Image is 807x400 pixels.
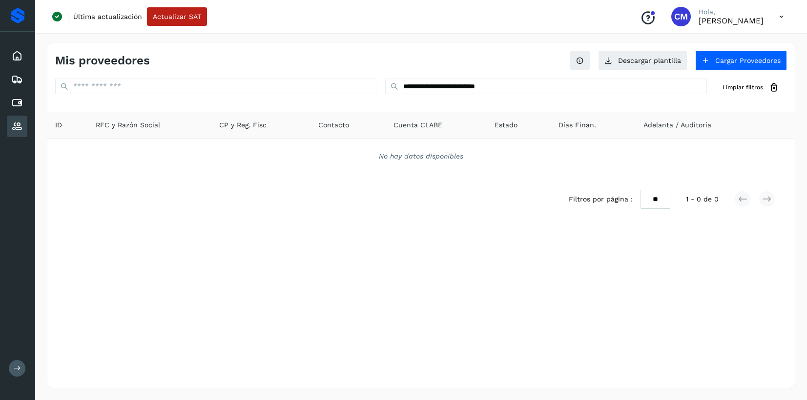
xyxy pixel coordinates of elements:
[723,83,763,92] span: Limpiar filtros
[60,151,782,161] div: No hay datos disponibles
[686,194,719,204] span: 1 - 0 de 0
[96,120,160,130] span: RFC y Razón Social
[715,79,787,97] button: Limpiar filtros
[495,120,517,130] span: Estado
[559,120,596,130] span: Días Finan.
[7,45,27,67] div: Inicio
[7,69,27,90] div: Embarques
[219,120,267,130] span: CP y Reg. Fisc
[153,13,201,20] span: Actualizar SAT
[55,54,150,68] h4: Mis proveedores
[643,120,711,130] span: Adelanta / Auditoría
[318,120,349,130] span: Contacto
[699,8,764,16] p: Hola,
[7,92,27,114] div: Cuentas por pagar
[569,194,633,204] span: Filtros por página :
[7,116,27,137] div: Proveedores
[695,50,787,71] button: Cargar Proveedores
[55,120,62,130] span: ID
[393,120,442,130] span: Cuenta CLABE
[73,12,142,21] p: Última actualización
[598,50,687,71] button: Descargar plantilla
[699,16,764,25] p: Cynthia Mendoza
[147,7,207,26] button: Actualizar SAT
